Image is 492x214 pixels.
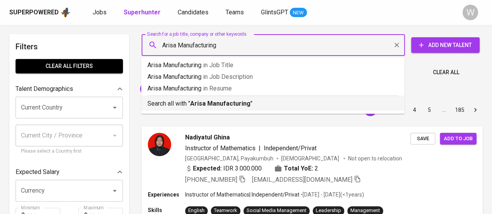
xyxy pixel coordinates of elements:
span: Candidates [178,9,208,16]
span: Save [414,134,431,143]
b: Total YoE: [284,164,313,173]
span: Clear All [433,68,459,77]
button: Go to page 4 [408,104,421,116]
button: Go to page 5 [423,104,436,116]
div: Superpowered [9,8,59,17]
img: 1c8780ac81ae8ae0059f0b2df579ec02.jpg [148,133,171,156]
p: Arisa Manufacturing [147,84,398,93]
a: Teams [226,8,245,17]
a: GlintsGPT NEW [261,8,307,17]
span: "[PERSON_NAME] Maula" [140,85,207,92]
p: Experiences [148,191,185,198]
b: Superhunter [124,9,161,16]
span: in Resume [203,85,232,92]
span: Instructor of Mathematics [185,144,256,152]
span: Nadiyatul Ghina [185,133,230,142]
span: Add to job [444,134,473,143]
button: Save [410,133,435,145]
p: Skills [148,206,185,214]
span: [EMAIL_ADDRESS][DOMAIN_NAME] [252,176,352,183]
span: in Job Description [203,73,253,80]
nav: pagination navigation [348,104,483,116]
span: | [259,144,261,153]
p: Please select a Country first [21,148,117,155]
button: Go to next page [469,104,481,116]
div: IDR 3.000.000 [185,164,262,173]
p: Expected Salary [16,167,60,177]
div: Talent Demographics [16,81,123,97]
p: Talent Demographics [16,84,73,94]
span: Add New Talent [417,40,473,50]
p: Instructor of Mathematics | Independent/Privat [185,191,299,198]
p: Not open to relocation [348,155,402,162]
button: Add to job [440,133,476,145]
a: Jobs [93,8,108,17]
span: [DEMOGRAPHIC_DATA] [281,155,340,162]
div: "[PERSON_NAME] Maula" [140,83,215,95]
button: Clear [391,40,402,50]
div: W [462,5,478,20]
div: [GEOGRAPHIC_DATA], Payakumbuh [185,155,273,162]
a: Candidates [178,8,210,17]
button: Clear All [430,65,462,80]
button: Go to page 185 [453,104,467,116]
span: [PHONE_NUMBER] [185,176,237,183]
span: Independent/Privat [264,144,317,152]
span: Jobs [93,9,107,16]
p: • [DATE] - [DATE] ( <1 years ) [299,191,364,198]
p: Arisa Manufacturing [147,72,398,82]
span: in Job Title [203,61,233,69]
b: Expected: [193,164,222,173]
span: GlintsGPT [261,9,288,16]
button: Open [109,102,120,113]
b: Arisa Manufacturing [190,100,250,107]
span: NEW [290,9,307,17]
p: Search all with " " [147,99,398,108]
button: Clear All filters [16,59,123,73]
span: 2 [315,164,318,173]
div: … [438,106,450,114]
div: Expected Salary [16,164,123,180]
h6: Filters [16,40,123,53]
span: Teams [226,9,244,16]
button: Open [109,185,120,196]
a: Superpoweredapp logo [9,7,71,18]
img: app logo [60,7,71,18]
a: Superhunter [124,8,162,17]
span: Clear All filters [22,61,117,71]
p: Arisa Manufacturing [147,61,398,70]
button: Add New Talent [411,37,480,53]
